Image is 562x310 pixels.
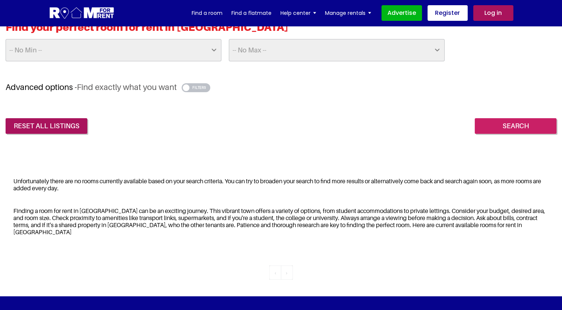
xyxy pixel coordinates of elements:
[428,5,468,21] a: Register
[6,173,556,197] div: Unfortunately there are no rooms currently available based on your search criteria. You can try t...
[475,118,556,134] input: Search
[280,7,316,19] a: Help center
[231,7,272,19] a: Find a flatmate
[6,203,556,241] div: Finding a room for rent in [GEOGRAPHIC_DATA] can be an exciting journey. This vibrant town offers...
[6,82,556,92] h3: Advanced options -
[269,265,281,280] li: « Previous
[192,7,222,19] a: Find a room
[281,265,293,280] li: « Previous
[49,6,115,20] img: Logo for Room for Rent, featuring a welcoming design with a house icon and modern typography
[325,7,371,19] a: Manage rentals
[6,21,556,39] h2: Find your perfect room for rent in [GEOGRAPHIC_DATA]
[77,82,177,92] span: Find exactly what you want
[473,5,513,21] a: Log in
[381,5,422,21] a: Advertise
[6,118,87,134] a: reset all listings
